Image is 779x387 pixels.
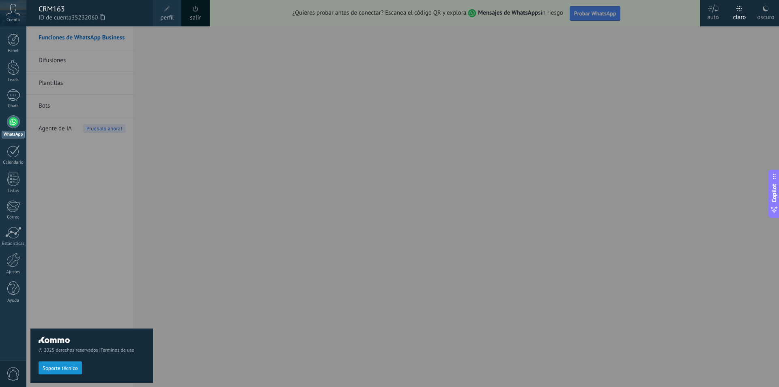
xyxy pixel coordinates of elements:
span: Cuenta [6,17,20,23]
div: oscuro [757,5,774,26]
a: Soporte técnico [39,365,82,371]
div: Estadísticas [2,241,25,246]
div: Panel [2,48,25,54]
span: perfil [160,13,174,22]
span: 35232060 [71,13,105,22]
div: Chats [2,104,25,109]
div: auto [707,5,719,26]
div: Calendario [2,160,25,165]
div: Listas [2,188,25,194]
div: claro [733,5,746,26]
span: Copilot [770,184,778,202]
div: Leads [2,78,25,83]
span: Soporte técnico [43,365,78,371]
a: Términos de uso [101,347,134,353]
span: © 2025 derechos reservados | [39,347,145,353]
a: salir [190,13,201,22]
div: CRM163 [39,4,145,13]
div: WhatsApp [2,131,25,138]
span: ID de cuenta [39,13,145,22]
div: Ajustes [2,270,25,275]
div: Ayuda [2,298,25,303]
button: Soporte técnico [39,361,82,374]
div: Correo [2,215,25,220]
